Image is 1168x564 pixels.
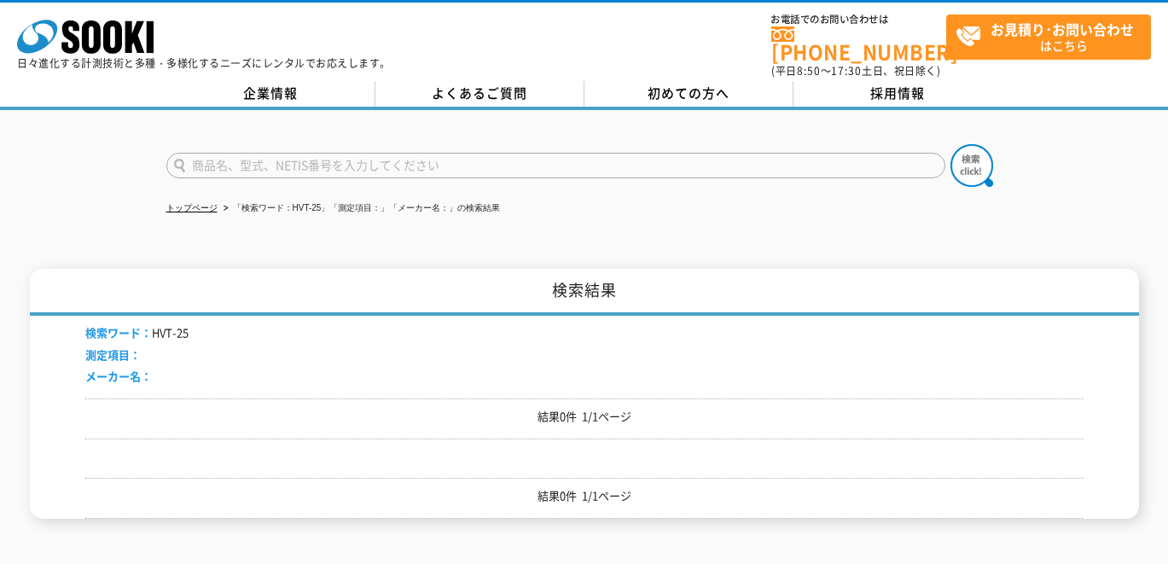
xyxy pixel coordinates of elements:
input: 商品名、型式、NETIS番号を入力してください [166,153,945,178]
li: HVT-25 [85,324,189,342]
a: 企業情報 [166,81,375,107]
span: 17:30 [831,63,862,78]
span: 初めての方へ [648,84,729,102]
a: 初めての方へ [584,81,793,107]
p: 結果0件 1/1ページ [85,408,1084,426]
a: よくあるご質問 [375,81,584,107]
a: [PHONE_NUMBER] [771,26,946,61]
a: お見積り･お問い合わせはこちら [946,15,1151,60]
span: お電話でのお問い合わせは [771,15,946,25]
p: 結果0件 1/1ページ [85,487,1084,505]
p: 日々進化する計測技術と多種・多様化するニーズにレンタルでお応えします。 [17,58,391,68]
a: 採用情報 [793,81,1002,107]
span: 8:50 [797,63,821,78]
span: (平日 ～ 土日、祝日除く) [771,63,940,78]
span: メーカー名： [85,368,152,384]
h1: 検索結果 [30,269,1139,316]
li: 「検索ワード：HVT-25」「測定項目：」「メーカー名：」の検索結果 [220,200,501,218]
img: btn_search.png [950,144,993,187]
span: はこちら [956,15,1150,58]
span: 検索ワード： [85,324,152,340]
span: 測定項目： [85,346,141,363]
strong: お見積り･お問い合わせ [991,19,1134,39]
a: トップページ [166,203,218,212]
